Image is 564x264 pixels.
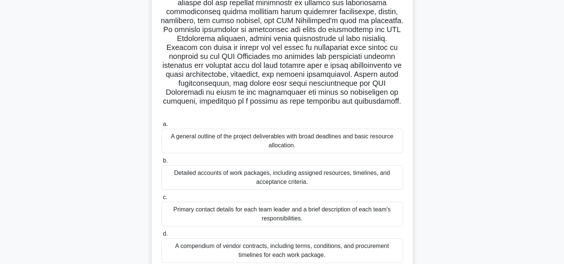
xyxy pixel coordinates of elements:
[161,202,403,226] div: Primary contact details for each team leader and a brief description of each team's responsibilit...
[163,230,168,237] span: d.
[163,157,168,164] span: b.
[163,121,168,127] span: a.
[163,194,167,200] span: c.
[161,238,403,263] div: A compendium of vendor contracts, including terms, conditions, and procurement timelines for each...
[161,129,403,153] div: A general outline of the project deliverables with broad deadlines and basic resource allocation.
[161,165,403,190] div: Detailed accounts of work packages, including assigned resources, timelines, and acceptance crite...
